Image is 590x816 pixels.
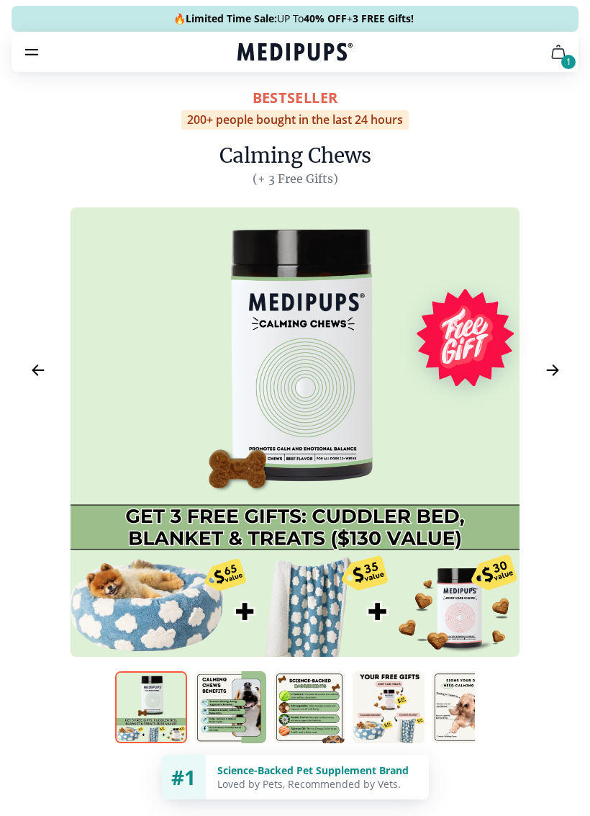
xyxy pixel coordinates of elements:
[541,35,576,69] button: cart
[115,671,187,743] img: Calming Chews | Natural Dog Supplements
[273,671,345,743] img: Calming Chews | Natural Dog Supplements
[23,43,40,60] button: burger-menu
[219,141,371,170] h1: Calming Chews
[181,110,409,130] div: 200+ people bought in the last 24 hours
[173,12,414,26] span: 🔥 UP To +
[22,354,54,387] button: Previous Image
[432,671,504,743] img: Calming Chews | Natural Dog Supplements
[561,55,576,69] div: 1
[194,671,266,743] img: Calming Chews | Natural Dog Supplements
[536,354,568,387] button: Next Image
[217,763,417,777] div: Science-Backed Pet Supplement Brand
[353,671,425,743] img: Calming Chews | Natural Dog Supplements
[237,41,353,66] a: Medipups
[253,88,338,107] span: BestSeller
[219,171,371,186] span: (+ 3 Free Gifts)
[217,777,417,791] div: Loved by Pets, Recommended by Vets.
[171,763,196,791] span: #1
